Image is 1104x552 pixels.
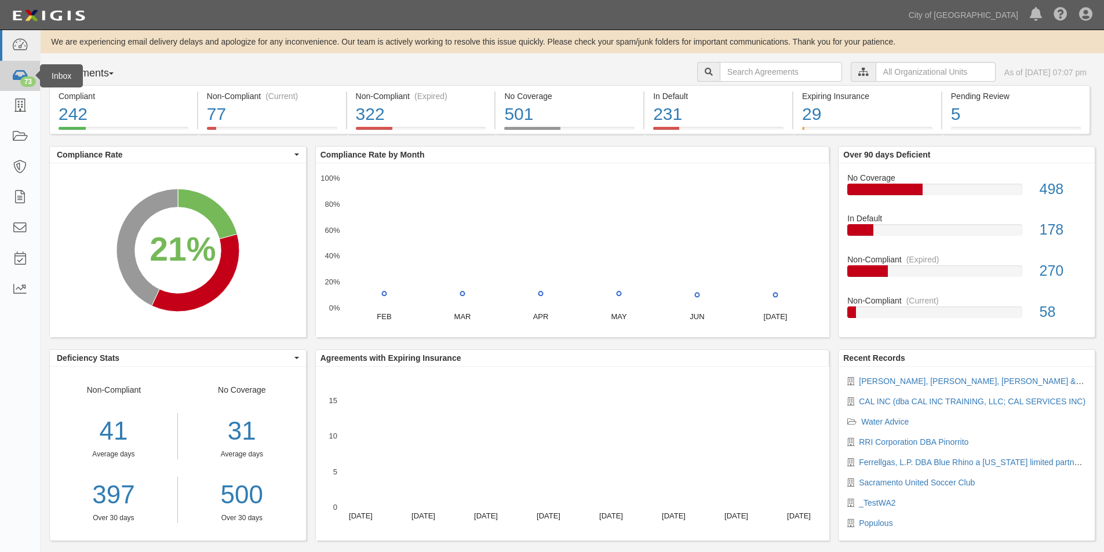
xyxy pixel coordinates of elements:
[843,353,905,363] b: Recent Records
[690,312,704,321] text: JUN
[504,102,635,127] div: 501
[859,518,892,528] a: Populous
[329,304,340,312] text: 0%
[802,90,932,102] div: Expiring Insurance
[1031,261,1095,282] div: 270
[316,163,829,337] svg: A chart.
[356,90,486,102] div: Non-Compliant (Expired)
[644,127,792,136] a: In Default231
[839,213,1095,224] div: In Default
[59,90,188,102] div: Compliant
[763,312,787,321] text: [DATE]
[50,147,306,163] button: Compliance Rate
[329,396,337,405] text: 15
[847,295,1086,327] a: Non-Compliant(Current)58
[41,36,1104,47] div: We are experiencing email delivery delays and apologize for any inconvenience. Our team is active...
[724,511,748,520] text: [DATE]
[533,312,548,321] text: APR
[347,127,495,136] a: Non-Compliant(Expired)322
[1004,67,1087,78] div: As of [DATE] 07:07 pm
[859,397,1085,406] a: CAL INC (dba CAL INC TRAINING, LLC; CAL SERVICES INC)
[942,127,1090,136] a: Pending Review5
[859,458,1096,467] a: Ferrellgas, L.P. DBA Blue Rhino a [US_STATE] limited partnership
[150,226,216,273] div: 21%
[495,127,643,136] a: No Coverage501
[320,353,461,363] b: Agreements with Expiring Insurance
[265,90,298,102] div: (Current)
[839,295,1095,306] div: Non-Compliant
[839,172,1095,184] div: No Coverage
[187,477,297,513] div: 500
[903,3,1024,27] a: City of [GEOGRAPHIC_DATA]
[9,5,89,26] img: logo-5460c22ac91f19d4615b14bd174203de0afe785f0fc80cf4dbbc73dc1793850b.png
[49,62,136,85] button: Agreements
[847,213,1086,254] a: In Default178
[1031,220,1095,240] div: 178
[333,467,337,476] text: 5
[320,150,425,159] b: Compliance Rate by Month
[349,511,373,520] text: [DATE]
[50,413,177,449] div: 41
[802,102,932,127] div: 29
[49,127,197,136] a: Compliant242
[454,312,471,321] text: MAR
[876,62,996,82] input: All Organizational Units
[951,102,1081,127] div: 5
[57,149,292,160] span: Compliance Rate
[720,62,842,82] input: Search Agreements
[50,350,306,366] button: Deficiency Stats
[377,312,391,321] text: FEB
[906,254,939,265] div: (Expired)
[859,376,1099,386] a: [PERSON_NAME], [PERSON_NAME], [PERSON_NAME] & Roma
[843,150,930,159] b: Over 90 days Deficient
[847,254,1086,295] a: Non-Compliant(Expired)270
[1031,302,1095,323] div: 58
[1031,179,1095,200] div: 498
[847,172,1086,213] a: No Coverage498
[859,478,975,487] a: Sacramento United Soccer Club
[1054,8,1067,22] i: Help Center - Complianz
[57,352,292,364] span: Deficiency Stats
[50,163,306,337] svg: A chart.
[329,432,337,440] text: 10
[333,503,337,511] text: 0
[951,90,1081,102] div: Pending Review
[50,384,178,523] div: Non-Compliant
[325,200,340,209] text: 80%
[356,102,486,127] div: 322
[504,90,635,102] div: No Coverage
[187,449,297,459] div: Average days
[793,127,941,136] a: Expiring Insurance29
[320,174,340,182] text: 100%
[599,511,623,520] text: [DATE]
[537,511,560,520] text: [DATE]
[50,513,177,523] div: Over 30 days
[59,102,188,127] div: 242
[325,225,340,234] text: 60%
[787,511,811,520] text: [DATE]
[50,477,177,513] a: 397
[474,511,498,520] text: [DATE]
[198,127,346,136] a: Non-Compliant(Current)77
[187,513,297,523] div: Over 30 days
[839,254,1095,265] div: Non-Compliant
[653,102,784,127] div: 231
[178,384,306,523] div: No Coverage
[316,367,829,540] svg: A chart.
[653,90,784,102] div: In Default
[861,417,909,426] a: Water Advice
[187,413,297,449] div: 31
[207,102,337,127] div: 77
[325,277,340,286] text: 20%
[662,511,686,520] text: [DATE]
[906,295,939,306] div: (Current)
[50,449,177,459] div: Average days
[859,437,968,447] a: RRI Corporation DBA Pinorrito
[611,312,627,321] text: MAY
[40,64,83,87] div: Inbox
[325,251,340,260] text: 40%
